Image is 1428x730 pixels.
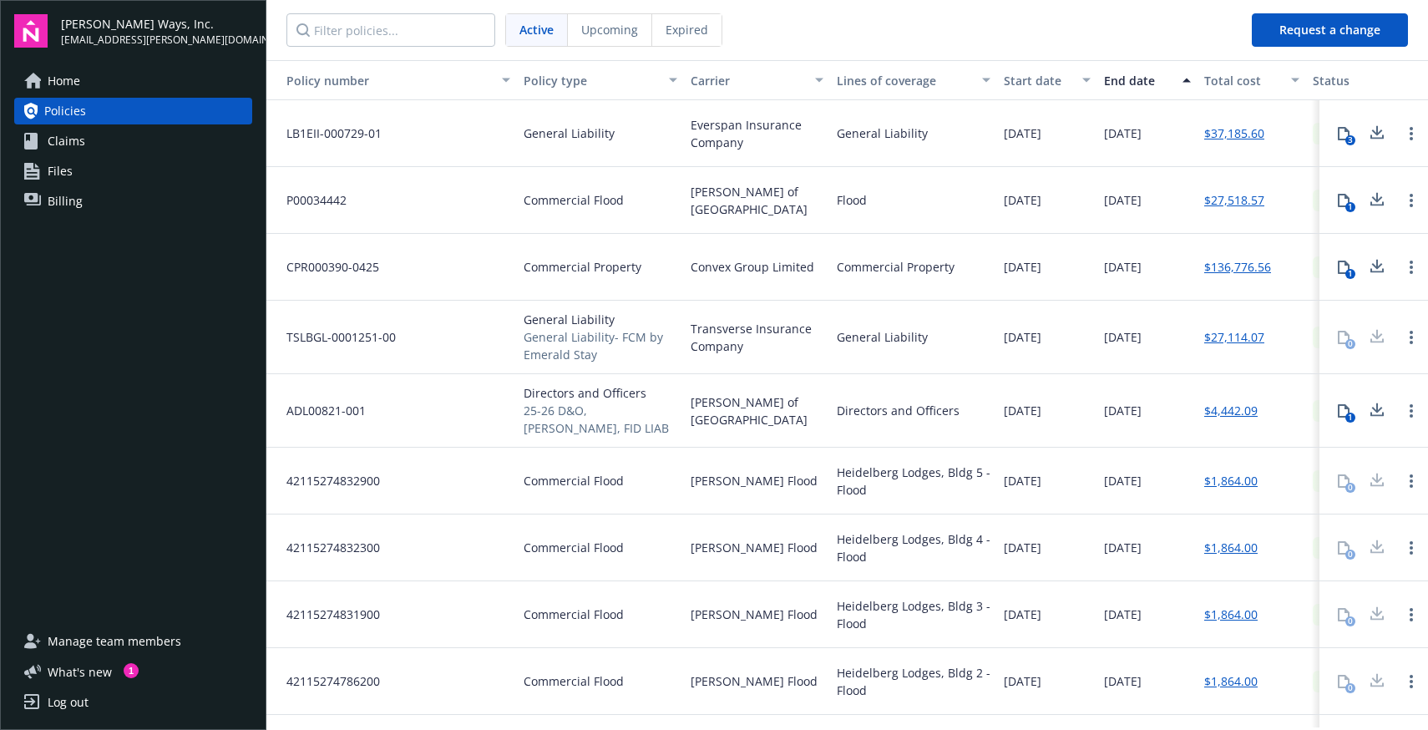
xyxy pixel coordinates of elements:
a: Files [14,158,252,185]
div: Total cost [1204,72,1281,89]
div: 1 [124,663,139,678]
div: End date [1104,72,1172,89]
div: Policy number [273,72,492,89]
button: End date [1097,60,1198,100]
a: $27,518.57 [1204,191,1264,209]
div: Toggle SortBy [273,72,492,89]
div: Start date [1004,72,1072,89]
span: [PERSON_NAME] Ways, Inc. [61,15,252,33]
div: Heidelberg Lodges, Bldg 2 - Flood [837,664,990,699]
span: TSLBGL-0001251-00 [273,328,396,346]
button: Lines of coverage [830,60,997,100]
div: Directors and Officers [837,402,960,419]
a: Billing [14,188,252,215]
div: Status [1313,72,1425,89]
span: Everspan Insurance Company [691,116,823,151]
a: $37,185.60 [1204,124,1264,142]
span: [DATE] [1104,191,1142,209]
a: Open options [1401,257,1421,277]
span: CPR000390-0425 [273,258,379,276]
span: [PERSON_NAME] Flood [691,672,818,690]
button: 1 [1327,251,1360,284]
span: [DATE] [1004,472,1041,489]
span: Commercial Flood [524,191,624,209]
div: 1 [1345,202,1355,212]
button: Carrier [684,60,830,100]
span: [DATE] [1104,472,1142,489]
a: $4,442.09 [1204,402,1258,419]
a: Open options [1401,605,1421,625]
span: 25-26 D&O, [PERSON_NAME], FID LIAB [524,402,677,437]
span: [PERSON_NAME] Flood [691,606,818,623]
div: Flood [837,191,867,209]
span: General Liability [524,124,615,142]
button: 1 [1327,184,1360,217]
span: [DATE] [1004,258,1041,276]
img: navigator-logo.svg [14,14,48,48]
span: Directors and Officers [524,384,677,402]
a: $1,864.00 [1204,539,1258,556]
span: Files [48,158,73,185]
a: Manage team members [14,628,252,655]
div: Log out [48,689,89,716]
div: Carrier [691,72,805,89]
button: Policy type [517,60,684,100]
a: Open options [1401,190,1421,210]
span: Expired [666,21,708,38]
div: General Liability [837,328,928,346]
span: Transverse Insurance Company [691,320,823,355]
span: Convex Group Limited [691,258,814,276]
span: ADL00821-001 [273,402,366,419]
span: Upcoming [581,21,638,38]
span: 42115274832900 [273,472,380,489]
span: [PERSON_NAME] Flood [691,472,818,489]
span: P00034442 [273,191,347,209]
span: Commercial Flood [524,606,624,623]
div: Heidelberg Lodges, Bldg 3 - Flood [837,597,990,632]
span: [PERSON_NAME] Flood [691,539,818,556]
span: General Liability [524,311,677,328]
span: [DATE] [1004,191,1041,209]
span: Claims [48,128,85,155]
span: Commercial Flood [524,472,624,489]
span: 42115274831900 [273,606,380,623]
button: Start date [997,60,1097,100]
span: [DATE] [1104,328,1142,346]
span: [DATE] [1104,606,1142,623]
span: LB1EII-000729-01 [273,124,382,142]
button: 1 [1327,394,1360,428]
div: 3 [1345,135,1355,145]
a: $1,864.00 [1204,672,1258,690]
a: $27,114.07 [1204,328,1264,346]
button: Request a change [1252,13,1408,47]
span: 42115274786200 [273,672,380,690]
a: Claims [14,128,252,155]
button: 3 [1327,117,1360,150]
span: [PERSON_NAME] of [GEOGRAPHIC_DATA] [691,393,823,428]
input: Filter policies... [286,13,495,47]
button: What's new1 [14,663,139,681]
a: $1,864.00 [1204,606,1258,623]
span: Billing [48,188,83,215]
span: Home [48,68,80,94]
a: Open options [1401,672,1421,692]
a: Policies [14,98,252,124]
div: Policy type [524,72,659,89]
button: Total cost [1198,60,1306,100]
span: [EMAIL_ADDRESS][PERSON_NAME][DOMAIN_NAME] [61,33,252,48]
span: [DATE] [1004,672,1041,690]
span: Manage team members [48,628,181,655]
span: Active [519,21,554,38]
a: Open options [1401,538,1421,558]
div: 1 [1345,269,1355,279]
a: Open options [1401,401,1421,421]
div: Lines of coverage [837,72,972,89]
span: Policies [44,98,86,124]
span: [DATE] [1004,328,1041,346]
button: [PERSON_NAME] Ways, Inc.[EMAIL_ADDRESS][PERSON_NAME][DOMAIN_NAME] [61,14,252,48]
span: [DATE] [1104,258,1142,276]
a: Open options [1401,471,1421,491]
span: [DATE] [1004,402,1041,419]
div: General Liability [837,124,928,142]
span: Commercial Property [524,258,641,276]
